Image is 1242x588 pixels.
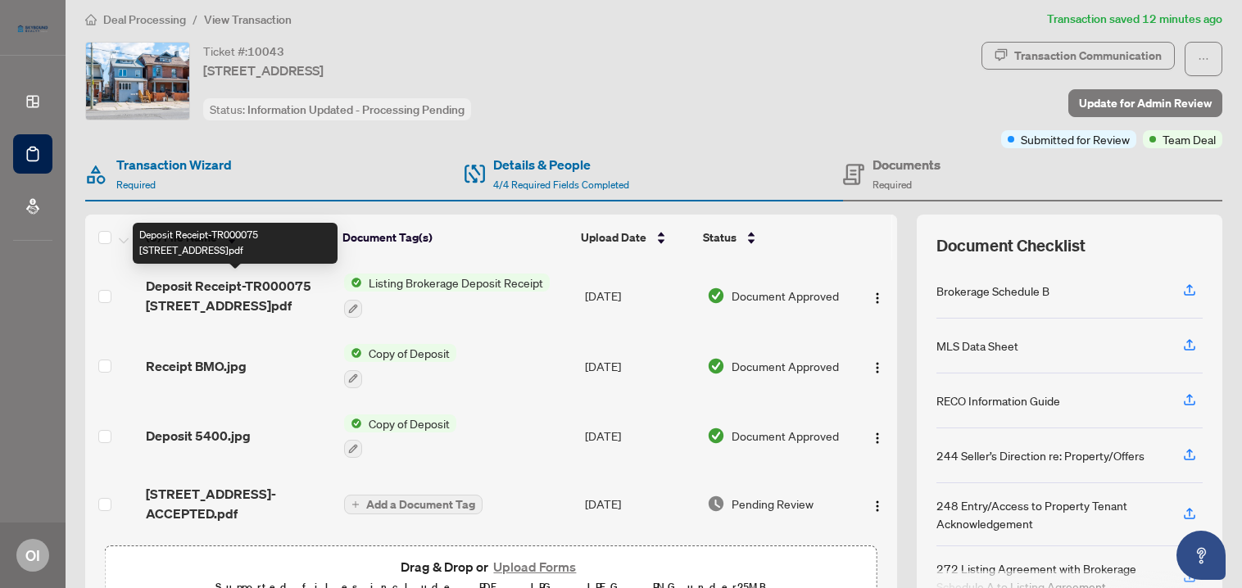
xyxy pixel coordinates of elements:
[936,337,1018,355] div: MLS Data Sheet
[25,544,40,567] span: OI
[936,391,1060,409] div: RECO Information Guide
[203,42,284,61] div: Ticket #:
[344,414,362,432] img: Status Icon
[344,344,456,388] button: Status IconCopy of Deposit
[344,493,483,514] button: Add a Document Tag
[1176,531,1226,580] button: Open asap
[707,495,725,513] img: Document Status
[1163,130,1216,148] span: Team Deal
[85,14,97,25] span: home
[133,223,338,264] div: Deposit Receipt-TR000075 [STREET_ADDRESS]pdf
[871,500,884,513] img: Logo
[344,274,362,292] img: Status Icon
[871,432,884,445] img: Logo
[936,282,1049,300] div: Brokerage Schedule B
[146,484,331,523] span: [STREET_ADDRESS]-ACCEPTED.pdf
[247,44,284,59] span: 10043
[936,446,1145,464] div: 244 Seller’s Direction re: Property/Offers
[864,491,891,517] button: Logo
[344,274,550,318] button: Status IconListing Brokerage Deposit Receipt
[732,287,839,305] span: Document Approved
[871,292,884,305] img: Logo
[936,496,1163,532] div: 248 Entry/Access to Property Tenant Acknowledgement
[732,427,839,445] span: Document Approved
[1021,130,1130,148] span: Submitted for Review
[336,215,574,260] th: Document Tag(s)
[103,12,186,27] span: Deal Processing
[493,155,629,174] h4: Details & People
[203,61,324,80] span: [STREET_ADDRESS]
[116,179,156,191] span: Required
[707,287,725,305] img: Document Status
[732,495,814,513] span: Pending Review
[344,414,456,459] button: Status IconCopy of Deposit
[362,414,456,432] span: Copy of Deposit
[203,98,471,120] div: Status:
[146,426,251,446] span: Deposit 5400.jpg
[146,356,247,376] span: Receipt BMO.jpg
[574,215,696,260] th: Upload Date
[864,353,891,379] button: Logo
[873,155,941,174] h4: Documents
[366,499,475,510] span: Add a Document Tag
[344,344,362,362] img: Status Icon
[873,179,912,191] span: Required
[401,556,581,577] span: Drag & Drop or
[703,228,737,247] span: Status
[362,274,550,292] span: Listing Brokerage Deposit Receipt
[116,155,232,174] h4: Transaction Wizard
[1198,53,1209,65] span: ellipsis
[204,12,292,27] span: View Transaction
[707,427,725,445] img: Document Status
[193,10,197,29] li: /
[864,423,891,449] button: Logo
[344,495,483,514] button: Add a Document Tag
[871,361,884,374] img: Logo
[488,556,581,577] button: Upload Forms
[247,102,465,117] span: Information Updated - Processing Pending
[1068,89,1222,117] button: Update for Admin Review
[362,344,456,362] span: Copy of Deposit
[1047,10,1222,29] article: Transaction saved 12 minutes ago
[1014,43,1162,69] div: Transaction Communication
[1079,90,1212,116] span: Update for Admin Review
[707,357,725,375] img: Document Status
[351,500,360,509] span: plus
[146,276,331,315] span: Deposit Receipt-TR000075 [STREET_ADDRESS]pdf
[86,43,189,120] img: IMG-C12390243_1.jpg
[578,401,701,472] td: [DATE]
[864,283,891,309] button: Logo
[13,20,52,37] img: logo
[578,471,701,536] td: [DATE]
[696,215,849,260] th: Status
[578,260,701,331] td: [DATE]
[139,215,337,260] th: (8) File Name
[581,228,646,247] span: Upload Date
[578,331,701,401] td: [DATE]
[936,234,1086,257] span: Document Checklist
[493,179,629,191] span: 4/4 Required Fields Completed
[981,42,1175,70] button: Transaction Communication
[732,357,839,375] span: Document Approved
